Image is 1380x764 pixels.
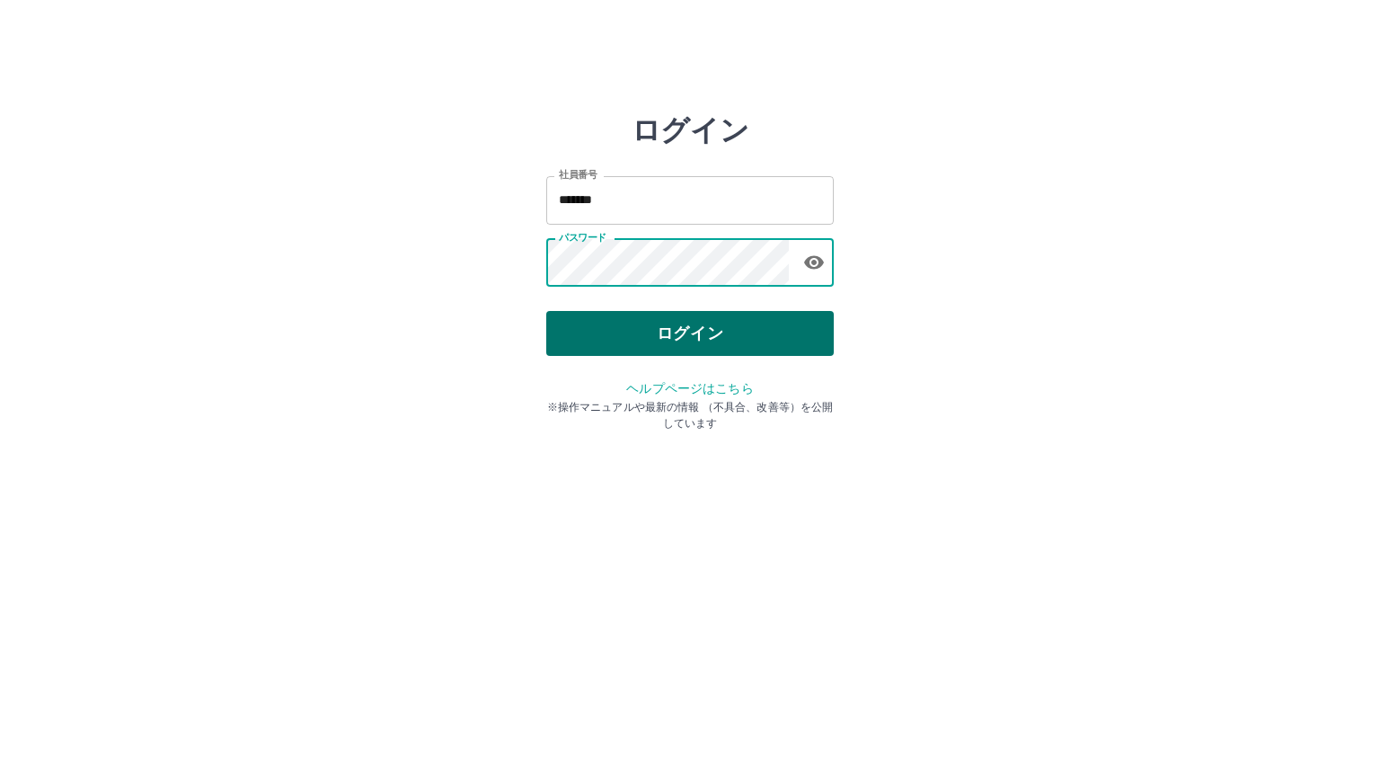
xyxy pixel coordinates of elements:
label: パスワード [559,231,606,244]
button: ログイン [546,311,834,356]
p: ※操作マニュアルや最新の情報 （不具合、改善等）を公開しています [546,399,834,431]
h2: ログイン [632,113,749,147]
a: ヘルプページはこちら [626,381,753,395]
label: 社員番号 [559,168,597,182]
